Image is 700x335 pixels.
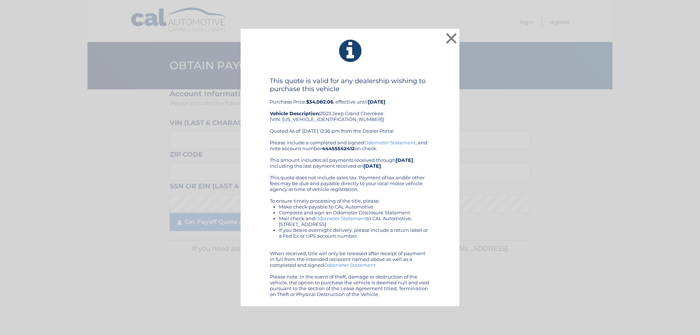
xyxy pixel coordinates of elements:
[279,204,430,210] li: Make check payable to CAL Automotive
[270,110,320,116] strong: Vehicle Description:
[270,77,430,93] h4: This quote is valid for any dealership wishing to purchase this vehicle
[279,210,430,215] li: Complete and sign an Odometer Disclosure Statement
[306,99,333,105] b: $34,082.06
[279,227,430,239] li: If you desire overnight delivery, please include a return label or a Fed Ex or UPS account number.
[279,215,430,227] li: Mail check and to CAL Automotive, [STREET_ADDRESS]
[364,140,416,145] a: Odometer Statement
[444,31,459,46] button: ×
[396,157,413,163] b: [DATE]
[315,215,366,221] a: Odometer Statement
[270,140,430,297] div: Please include a completed and signed , and note account number on check. This amount includes al...
[368,99,385,105] b: [DATE]
[363,163,381,169] b: [DATE]
[322,145,355,151] b: 44455542412
[270,77,430,140] div: Purchase Price: , effective until 2023 Jeep Grand Cherokee (VIN: [US_VEHICLE_IDENTIFICATION_NUMBE...
[324,262,376,268] a: Odometer Statement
